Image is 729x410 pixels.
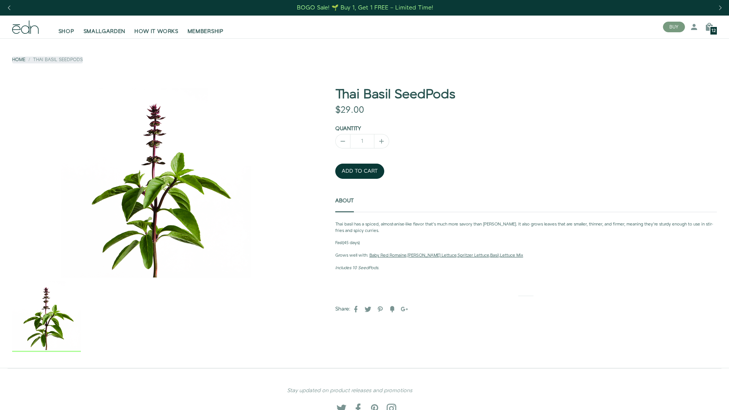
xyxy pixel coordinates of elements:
span: Thai basil has a spiced, almost-anise-like flavor that’s much more savory than [PERSON_NAME]. It ... [335,221,713,234]
a: Spritzer Lettuce [458,252,489,259]
span: MEMBERSHIP [188,28,224,35]
label: Quantity [335,125,361,132]
strong: Grows well with: [335,252,368,259]
a: Basil [490,252,499,259]
span: (45 days) [335,240,360,246]
a: MEMBERSHIP [183,19,228,35]
span: SMALLGARDEN [84,28,126,35]
em: Stay updated on product releases and promotions [287,387,412,394]
a: Lettuce Mix [500,252,523,259]
div: BOGO Sale! 🌱 Buy 1, Get 1 FREE – Limited Time! [297,4,433,12]
strong: Fast [335,240,343,246]
a: SMALLGARDEN [79,19,130,35]
em: Includes 10 SeedPods. [335,265,379,271]
li: Thai Basil SeedPods [25,57,83,63]
button: BUY [663,22,685,32]
a: BOGO Sale! 🌱 Buy 1, Get 1 FREE – Limited Time! [297,2,434,14]
a: SHOP [54,19,79,35]
a: Home [12,57,25,63]
a: Baby Red Romaine [369,252,406,259]
p: , , , , [335,252,717,259]
a: HOW IT WORKS [130,19,183,35]
h1: Thai Basil SeedPods [335,88,717,102]
button: ADD TO CART [335,164,384,179]
a: About [335,189,354,212]
span: HOW IT WORKS [134,28,178,35]
div: 1 / 1 [12,281,81,352]
span: $29.00 [335,104,364,117]
div: About [335,221,717,271]
a: [PERSON_NAME] Lettuce [407,252,456,259]
div: 1 / 1 [12,88,299,278]
label: Share: [335,305,350,313]
nav: breadcrumbs [12,57,83,63]
span: SHOP [58,28,74,35]
span: 12 [712,29,716,33]
iframe: Opens a widget where you can find more information [630,387,721,406]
